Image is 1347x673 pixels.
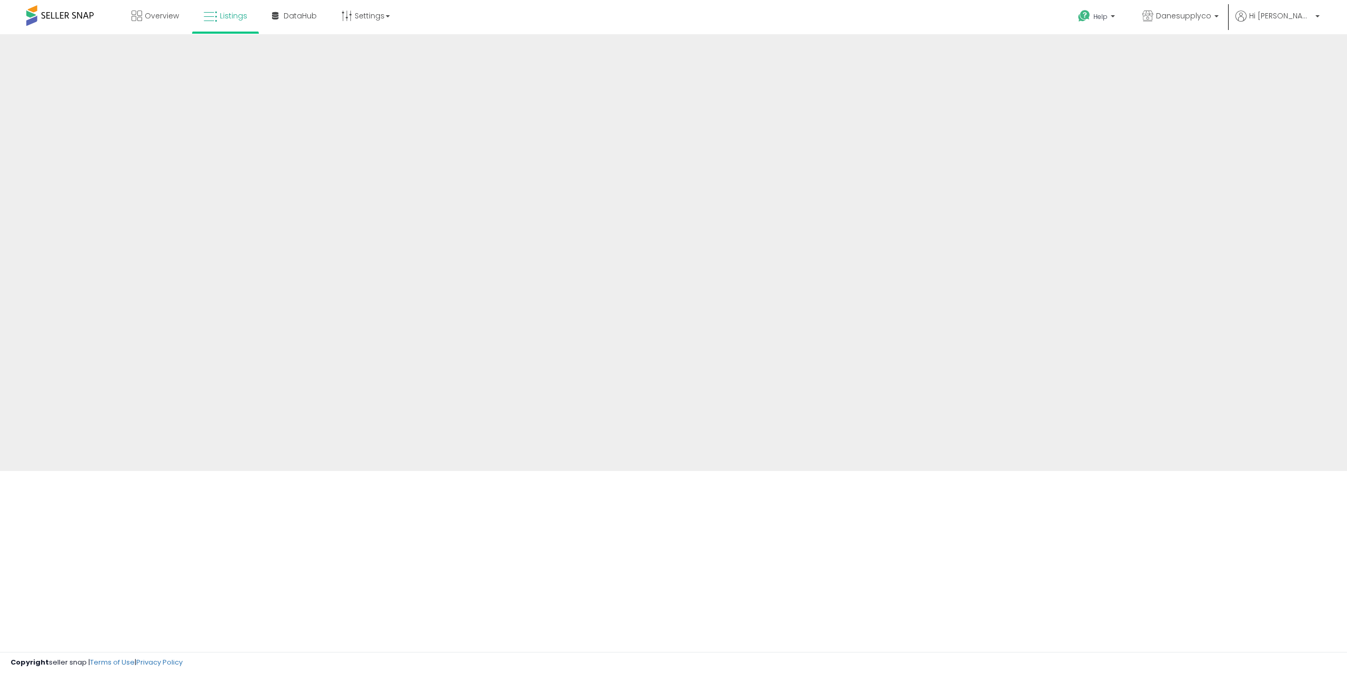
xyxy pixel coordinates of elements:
span: DataHub [284,11,317,21]
span: Listings [220,11,247,21]
span: Danesupplyco [1156,11,1211,21]
span: Help [1093,12,1108,21]
span: Hi [PERSON_NAME] [1249,11,1312,21]
span: Overview [145,11,179,21]
a: Hi [PERSON_NAME] [1235,11,1320,34]
i: Get Help [1078,9,1091,23]
a: Help [1070,2,1125,34]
